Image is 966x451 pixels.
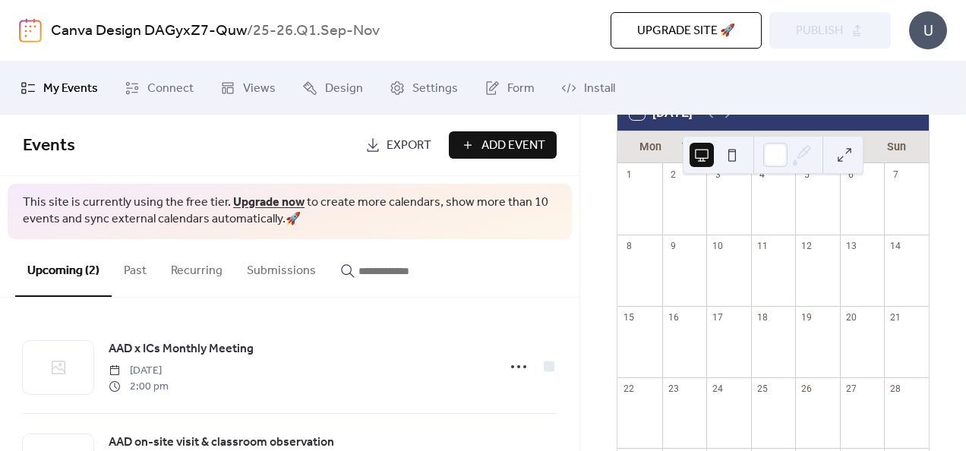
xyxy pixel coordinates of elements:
[667,311,680,323] div: 16
[247,17,253,46] b: /
[844,311,857,323] div: 20
[800,382,813,395] div: 26
[623,311,636,323] div: 15
[15,239,112,297] button: Upcoming (2)
[507,80,535,98] span: Form
[481,137,545,155] span: Add Event
[43,80,98,98] span: My Events
[844,168,857,181] div: 6
[412,80,458,98] span: Settings
[637,22,735,40] span: Upgrade site 🚀
[23,194,557,229] span: This site is currently using the free tier. to create more calendars, show more than 10 events an...
[23,129,75,162] span: Events
[623,239,636,252] div: 8
[325,80,363,98] span: Design
[630,131,671,162] div: Mon
[9,68,109,109] a: My Events
[835,131,876,162] div: Sat
[712,311,724,323] div: 17
[844,239,857,252] div: 13
[109,340,254,358] span: AAD x ICs Monthly Meeting
[667,382,680,395] div: 23
[844,382,857,395] div: 27
[712,168,724,181] div: 3
[712,382,724,395] div: 24
[584,80,615,98] span: Install
[253,17,380,46] b: 25-26.Q1.Sep-Nov
[623,382,636,395] div: 22
[109,339,254,359] a: AAD x ICs Monthly Meeting
[243,80,276,98] span: Views
[800,168,813,181] div: 5
[235,239,328,295] button: Submissions
[756,382,769,395] div: 25
[233,191,305,214] a: Upgrade now
[51,17,247,46] a: Canva Design DAGyxZ7-Quw
[753,131,794,162] div: Thu
[112,239,159,295] button: Past
[756,311,769,323] div: 18
[756,239,769,252] div: 11
[19,18,42,43] img: logo
[800,239,813,252] div: 12
[113,68,205,109] a: Connect
[889,311,902,323] div: 21
[889,168,902,181] div: 7
[794,131,835,162] div: Fri
[550,68,627,109] a: Install
[800,311,813,323] div: 19
[712,131,753,162] div: Wed
[756,168,769,181] div: 4
[667,239,680,252] div: 9
[712,239,724,252] div: 10
[449,131,557,159] button: Add Event
[159,239,235,295] button: Recurring
[291,68,374,109] a: Design
[611,12,762,49] button: Upgrade site 🚀
[889,382,902,395] div: 28
[889,239,902,252] div: 14
[473,68,546,109] a: Form
[876,131,917,162] div: Sun
[667,168,680,181] div: 2
[378,68,469,109] a: Settings
[623,168,636,181] div: 1
[387,137,431,155] span: Export
[909,11,947,49] div: U
[209,68,287,109] a: Views
[109,379,169,395] span: 2:00 pm
[109,363,169,379] span: [DATE]
[671,131,712,162] div: Tue
[354,131,443,159] a: Export
[147,80,194,98] span: Connect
